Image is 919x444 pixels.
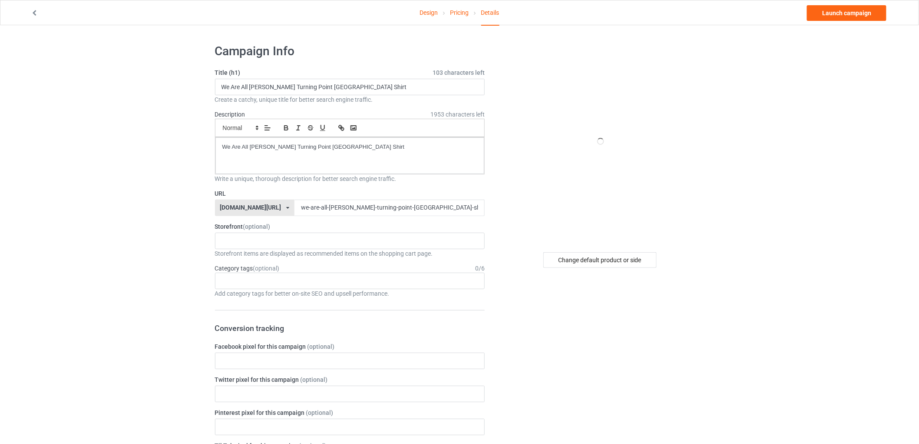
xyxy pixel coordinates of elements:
span: (optional) [306,409,334,416]
p: We Are All [PERSON_NAME] Turning Point [GEOGRAPHIC_DATA] Shirt [222,143,478,151]
h1: Campaign Info [215,43,485,59]
a: Design [420,0,438,25]
h3: Conversion tracking [215,323,485,333]
label: Description [215,111,245,118]
a: Launch campaign [807,5,886,21]
div: [DOMAIN_NAME][URL] [220,204,281,210]
span: 1953 characters left [430,110,485,119]
label: URL [215,189,485,198]
div: Create a catchy, unique title for better search engine traffic. [215,95,485,104]
a: Pricing [450,0,469,25]
div: Storefront items are displayed as recommended items on the shopping cart page. [215,249,485,258]
span: (optional) [253,265,280,272]
label: Facebook pixel for this campaign [215,342,485,351]
div: Write a unique, thorough description for better search engine traffic. [215,174,485,183]
div: Add category tags for better on-site SEO and upsell performance. [215,289,485,298]
span: (optional) [243,223,271,230]
span: (optional) [301,376,328,383]
label: Pinterest pixel for this campaign [215,408,485,417]
div: 0 / 6 [475,264,485,273]
div: Change default product or side [543,252,657,268]
span: 103 characters left [433,68,485,77]
label: Twitter pixel for this campaign [215,375,485,384]
span: (optional) [307,343,335,350]
div: Details [481,0,499,26]
label: Title (h1) [215,68,485,77]
label: Category tags [215,264,280,273]
label: Storefront [215,222,485,231]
